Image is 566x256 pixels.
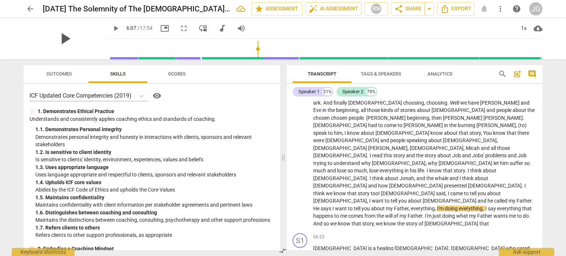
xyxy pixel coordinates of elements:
span: move_down [199,24,207,33]
span: of [394,107,400,113]
span: say [488,206,497,211]
p: Understands and consistently applies coaching ethics and standards of coaching. [29,115,274,123]
span: people [390,137,406,143]
span: life [417,168,424,173]
span: story [424,152,437,158]
span: comes [348,213,364,219]
span: much [354,168,367,173]
span: star [255,4,263,13]
span: presented [444,183,468,189]
span: story [393,152,406,158]
div: JG [529,2,542,15]
span: finally [333,100,348,106]
span: know [429,168,443,173]
span: choosing [403,100,424,106]
span: fullscreen [179,24,188,33]
div: 1. 1. Demonstrates Personal integrity [35,126,274,133]
span: I [427,168,429,173]
span: [PERSON_NAME] [368,145,408,151]
span: people [496,107,513,113]
span: Tags & Speakers [361,71,401,77]
span: speak [313,130,328,136]
div: 1. 4. Upholds ICF core values [35,179,274,186]
span: Analytics [427,71,453,77]
span: burning [458,122,476,128]
span: kinds [381,107,394,113]
span: all [361,107,367,113]
span: [DEMOGRAPHIC_DATA] [313,152,367,158]
span: says [321,206,332,211]
span: [DEMOGRAPHIC_DATA] [432,107,486,113]
button: Show/Hide comments [526,68,538,80]
span: everything [380,168,405,173]
span: to [348,206,354,211]
span: the [527,107,535,113]
span: have [468,100,480,106]
span: about [437,152,452,158]
span: [DEMOGRAPHIC_DATA] [443,137,497,143]
span: know [430,130,444,136]
span: ark [313,100,321,106]
span: you [398,198,408,204]
span: to [334,213,340,219]
span: more_vert [496,4,505,13]
button: Fullscreen [177,22,191,35]
span: Transcript [308,71,336,77]
span: / 17:54 [137,25,153,31]
span: read [372,152,384,158]
span: [PERSON_NAME] [403,122,444,128]
span: AI Assessment [309,4,358,13]
div: 79% [366,88,376,95]
span: , [408,145,410,151]
span: choosing [426,100,447,106]
span: whale [435,175,450,181]
button: View player as separate pane [196,22,210,35]
button: Assessment [251,2,303,15]
span: everything [459,206,483,211]
span: lose [369,168,380,173]
span: were [313,137,325,143]
span: [DEMOGRAPHIC_DATA] [410,145,464,151]
span: and [380,137,390,143]
span: lose [337,168,347,173]
span: problems [485,152,508,158]
span: we [460,100,468,106]
span: volume_up [237,24,246,33]
span: I [460,175,462,181]
span: play_arrow [55,29,74,48]
span: beginning [407,115,429,121]
span: I [468,168,470,173]
a: Help [510,2,523,15]
div: 1x [517,22,531,34]
button: Search [497,68,509,80]
span: the [377,213,385,219]
span: , [435,206,437,211]
span: compare_arrows [279,246,287,255]
span: , [497,137,498,143]
span: , [426,160,428,166]
span: and [481,145,491,151]
span: auto_fix_high [309,4,318,13]
span: cloud_download [534,24,542,33]
span: Father [394,206,409,211]
span: I [370,152,372,158]
div: 21% [322,88,332,95]
div: Speaker 2 [342,88,363,95]
span: much [313,168,327,173]
span: and [450,175,460,181]
span: that [459,130,469,136]
span: and [368,183,378,189]
span: help [512,4,521,13]
button: Sharing summary [424,2,434,15]
span: so [524,160,530,166]
div: 1. 2. Is sensitive to client identity [35,148,274,156]
a: Help [148,90,163,102]
span: . [522,183,524,189]
span: about [385,175,399,181]
span: . [364,115,366,121]
span: think [470,168,483,173]
span: and [521,100,530,106]
button: Volume [235,22,248,35]
span: know [347,130,361,136]
span: doing [445,206,459,211]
